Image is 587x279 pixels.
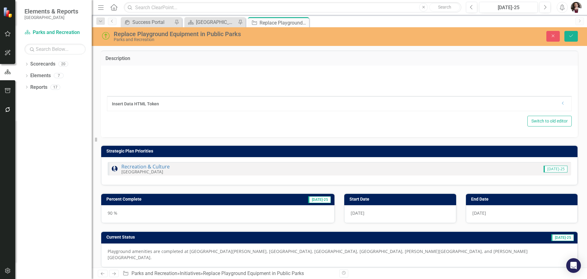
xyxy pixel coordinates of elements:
[112,101,558,107] div: Insert Data HTML Token
[308,196,331,203] span: [DATE]-25
[527,116,572,126] button: Switch to old editor
[571,2,582,13] img: Drew Hale
[58,62,68,67] div: 20
[472,210,486,216] span: [DATE]
[24,8,78,15] span: Elements & Reports
[106,149,574,153] h3: Strategic Plan Priorities
[24,15,78,20] small: [GEOGRAPHIC_DATA]
[3,7,14,17] img: ClearPoint Strategy
[122,18,173,26] a: Success Portal
[50,85,60,90] div: 17
[351,210,364,216] span: [DATE]
[544,166,567,172] span: [DATE]-25
[111,165,118,172] img: Recreation & Culture
[54,73,64,78] div: 7
[114,37,368,42] div: Parks and Recreation
[106,235,364,239] h3: Current Status
[203,270,304,276] div: Replace Playground Equipment in Public Parks
[123,270,335,277] div: » »
[105,56,573,61] h3: Description
[429,3,460,12] button: Search
[101,31,111,41] img: Proceeding as Anticipated
[566,258,581,273] div: Open Intercom Messenger
[180,270,201,276] a: Initiatives
[479,2,538,13] button: [DATE]-25
[124,2,461,13] input: Search ClearPoint...
[196,18,236,26] div: [GEOGRAPHIC_DATA] Page
[24,29,86,36] a: Parks and Recreation
[349,197,453,202] h3: Start Date
[132,18,173,26] div: Success Portal
[24,44,86,55] input: Search Below...
[186,18,236,26] a: [GEOGRAPHIC_DATA] Page
[551,234,574,241] span: [DATE]-25
[106,197,242,202] h3: Percent Complete
[101,205,334,223] div: 90 %
[114,31,368,37] div: Replace Playground Equipment in Public Parks
[30,84,47,91] a: Reports
[108,248,571,261] p: Playground amenities are completed at [GEOGRAPHIC_DATA][PERSON_NAME], [GEOGRAPHIC_DATA], [GEOGRAP...
[438,5,451,9] span: Search
[471,197,575,202] h3: End Date
[260,19,308,27] div: Replace Playground Equipment in Public Parks
[30,61,55,68] a: Scorecards
[121,163,170,170] a: Recreation & Culture
[481,4,536,11] div: [DATE]-25
[131,270,177,276] a: Parks and Recreation
[121,169,163,175] small: [GEOGRAPHIC_DATA]
[30,72,51,79] a: Elements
